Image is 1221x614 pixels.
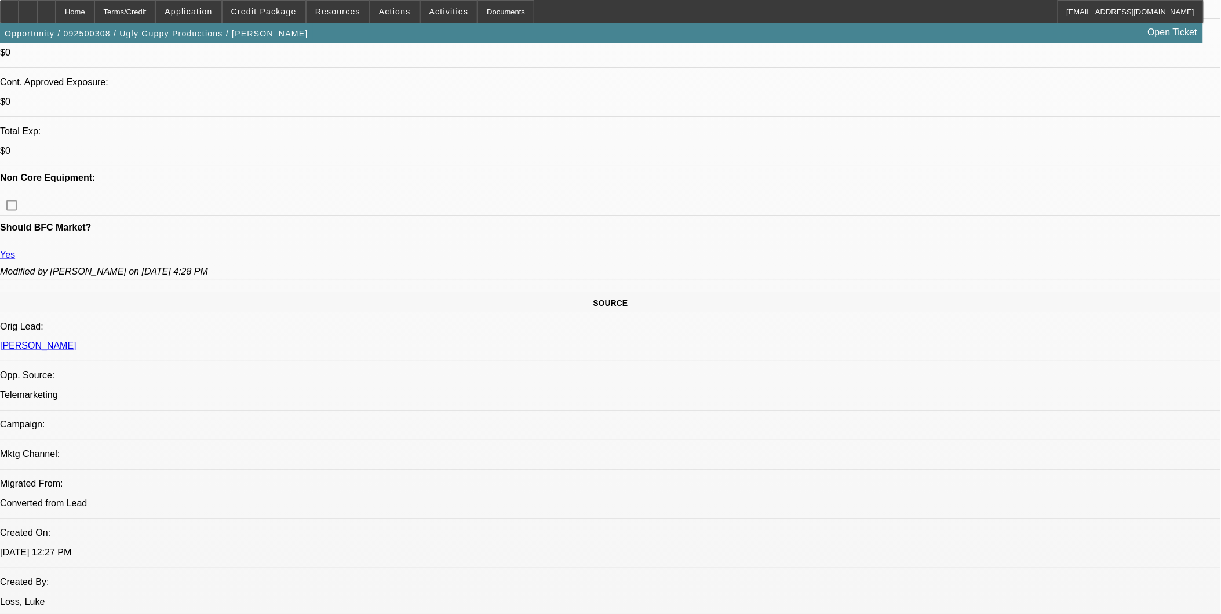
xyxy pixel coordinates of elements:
button: Credit Package [223,1,305,23]
a: Open Ticket [1143,23,1202,42]
span: SOURCE [593,298,628,308]
span: Actions [379,7,411,16]
button: Application [156,1,221,23]
button: Actions [370,1,420,23]
span: Opportunity / 092500308 / Ugly Guppy Productions / [PERSON_NAME] [5,29,308,38]
span: Application [165,7,212,16]
span: Credit Package [231,7,297,16]
span: Resources [315,7,360,16]
button: Resources [307,1,369,23]
button: Activities [421,1,478,23]
span: Activities [429,7,469,16]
